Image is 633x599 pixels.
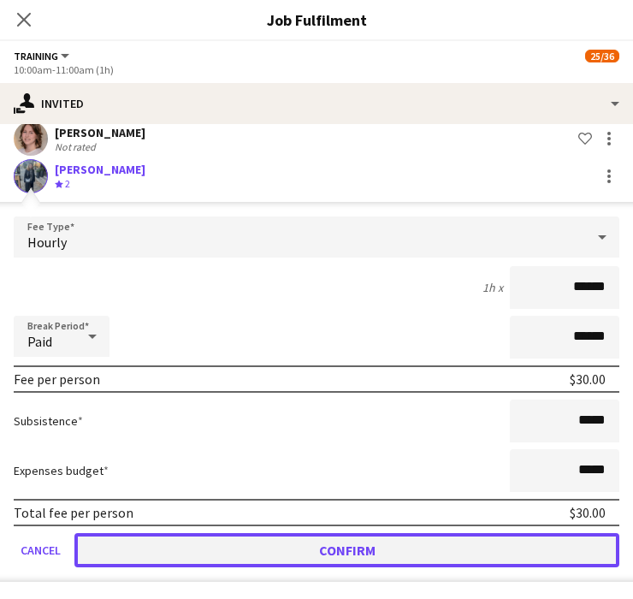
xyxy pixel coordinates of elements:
[570,504,606,521] div: $30.00
[55,162,145,177] div: [PERSON_NAME]
[14,533,68,567] button: Cancel
[27,234,67,251] span: Hourly
[14,63,619,76] div: 10:00am-11:00am (1h)
[55,125,145,140] div: [PERSON_NAME]
[27,333,52,350] span: Paid
[65,177,70,190] span: 2
[14,463,109,478] label: Expenses budget
[570,371,606,388] div: $30.00
[482,280,503,295] div: 1h x
[14,413,83,429] label: Subsistence
[14,50,72,62] button: Training
[14,371,100,388] div: Fee per person
[14,50,58,62] span: Training
[74,533,619,567] button: Confirm
[585,50,619,62] span: 25/36
[55,140,99,153] div: Not rated
[14,504,133,521] div: Total fee per person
